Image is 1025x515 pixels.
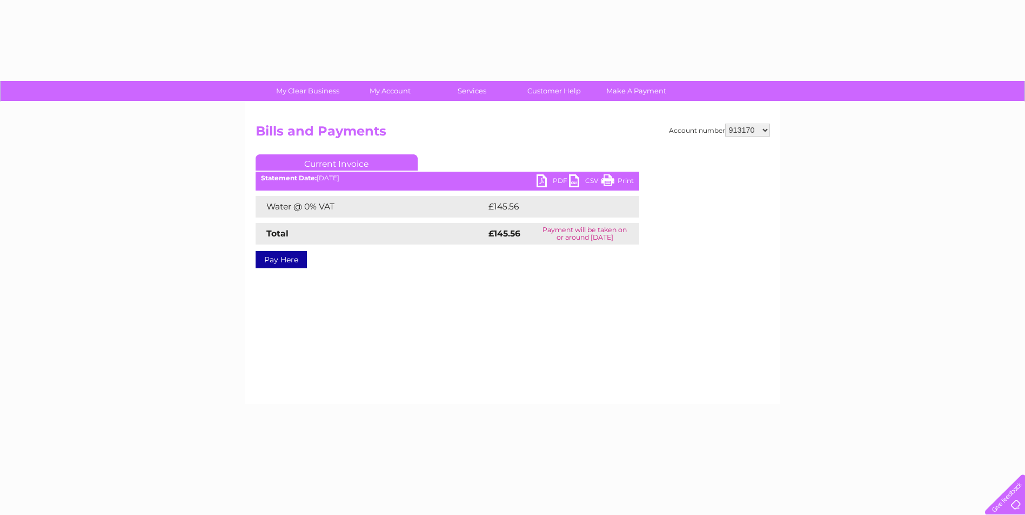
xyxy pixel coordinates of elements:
[256,124,770,144] h2: Bills and Payments
[256,174,639,182] div: [DATE]
[261,174,317,182] b: Statement Date:
[669,124,770,137] div: Account number
[569,174,601,190] a: CSV
[488,228,520,239] strong: £145.56
[263,81,352,101] a: My Clear Business
[256,251,307,268] a: Pay Here
[427,81,517,101] a: Services
[537,174,569,190] a: PDF
[266,228,289,239] strong: Total
[531,223,639,245] td: Payment will be taken on or around [DATE]
[601,174,634,190] a: Print
[256,154,418,171] a: Current Invoice
[256,196,486,218] td: Water @ 0% VAT
[486,196,619,218] td: £145.56
[592,81,681,101] a: Make A Payment
[510,81,599,101] a: Customer Help
[345,81,434,101] a: My Account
